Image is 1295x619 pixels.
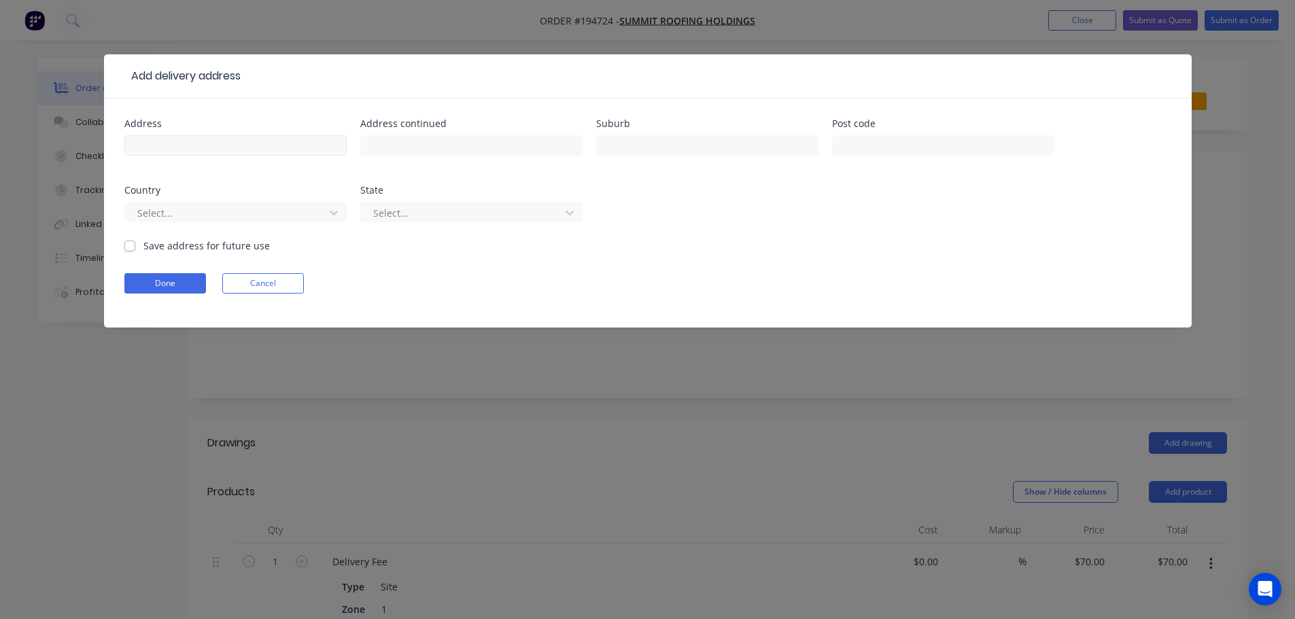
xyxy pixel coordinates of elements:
[360,185,583,195] div: State
[143,238,270,253] label: Save address for future use
[1249,573,1281,605] div: Open Intercom Messenger
[124,68,241,84] div: Add delivery address
[124,185,347,195] div: Country
[124,273,206,294] button: Done
[222,273,304,294] button: Cancel
[596,119,818,128] div: Suburb
[124,119,347,128] div: Address
[360,119,583,128] div: Address continued
[832,119,1054,128] div: Post code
